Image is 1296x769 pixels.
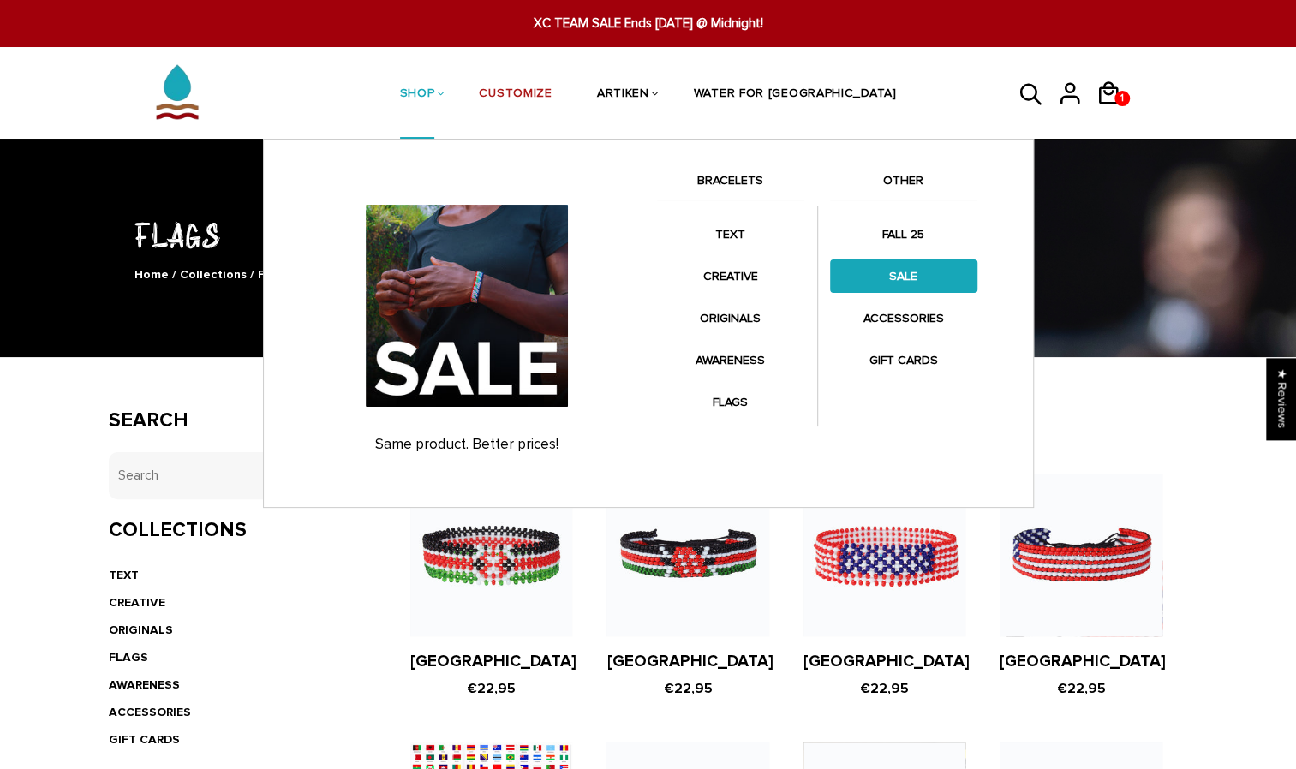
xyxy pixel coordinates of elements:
[294,436,640,453] p: Same product. Better prices!
[1096,111,1134,114] a: 1
[258,267,297,282] span: FLAGS
[597,50,649,140] a: ARTIKEN
[860,680,909,697] span: €22,95
[109,623,173,637] a: ORIGINALS
[830,259,977,293] a: SALE
[1056,680,1105,697] span: €22,95
[250,267,254,282] span: /
[109,677,180,692] a: AWARENESS
[109,452,360,499] input: Search
[109,595,165,610] a: CREATIVE
[606,652,773,671] a: [GEOGRAPHIC_DATA]
[830,301,977,335] a: ACCESSORIES
[657,385,804,419] a: FLAGS
[399,14,897,33] span: XC TEAM SALE Ends [DATE] @ Midnight!
[109,650,148,665] a: FLAGS
[109,705,191,719] a: ACCESSORIES
[830,218,977,251] a: FALL 25
[830,343,977,377] a: GIFT CARDS
[657,170,804,200] a: BRACELETS
[664,680,713,697] span: €22,95
[1000,652,1166,671] a: [GEOGRAPHIC_DATA]
[1267,358,1296,439] div: Click to open Judge.me floating reviews tab
[410,652,576,671] a: [GEOGRAPHIC_DATA]
[657,218,804,251] a: TEXT
[657,301,804,335] a: ORIGINALS
[657,343,804,377] a: AWARENESS
[1116,86,1128,110] span: 1
[109,568,139,582] a: TEXT
[479,50,552,140] a: CUSTOMIZE
[134,267,169,282] a: Home
[109,732,180,747] a: GIFT CARDS
[109,408,360,433] h3: Search
[657,259,804,293] a: CREATIVE
[109,212,1188,257] h1: FLAGS
[830,170,977,200] a: OTHER
[803,652,970,671] a: [GEOGRAPHIC_DATA]
[180,267,247,282] a: Collections
[172,267,176,282] span: /
[109,518,360,543] h3: Collections
[467,680,516,697] span: €22,95
[694,50,897,140] a: WATER FOR [GEOGRAPHIC_DATA]
[400,50,435,140] a: SHOP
